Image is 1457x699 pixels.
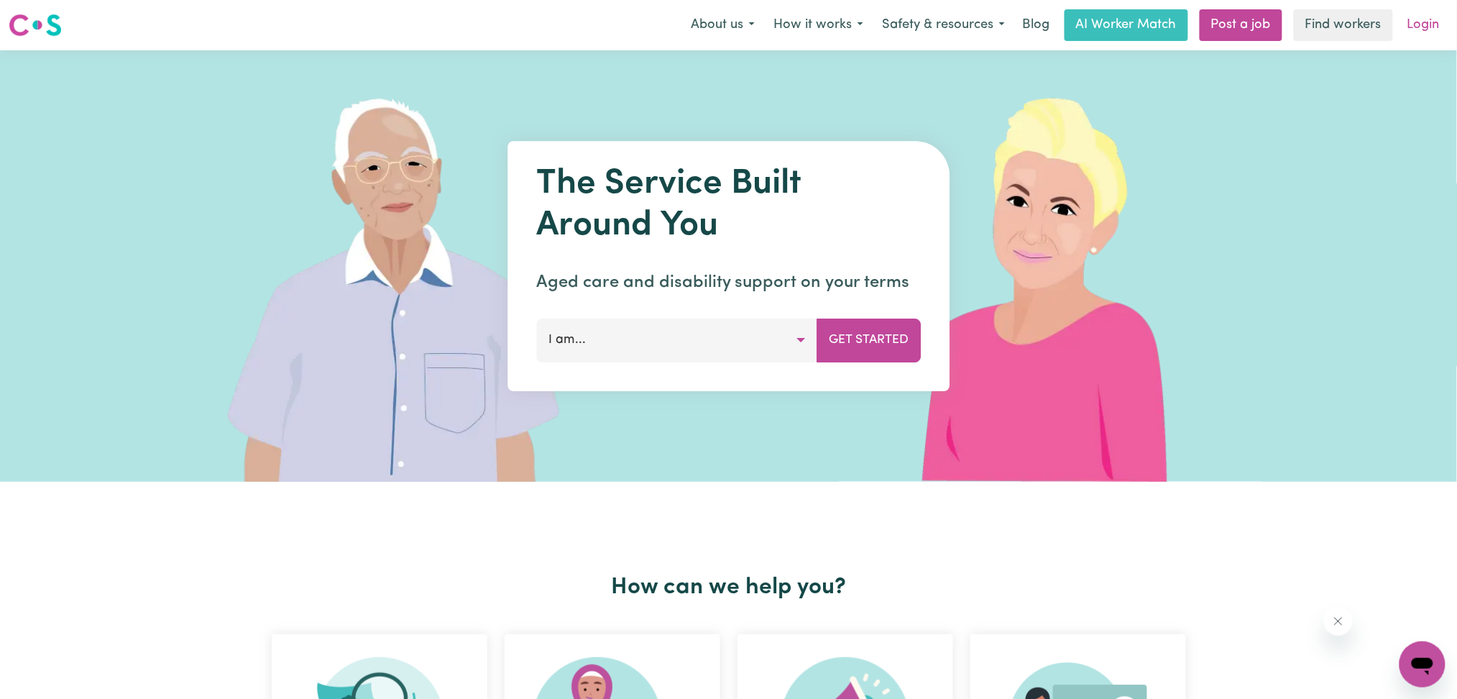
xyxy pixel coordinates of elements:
[1294,9,1393,41] a: Find workers
[9,10,87,22] span: Need any help?
[263,574,1195,601] h2: How can we help you?
[1324,607,1353,636] iframe: Close message
[536,319,817,362] button: I am...
[536,164,921,247] h1: The Service Built Around You
[9,9,62,42] a: Careseekers logo
[873,10,1014,40] button: Safety & resources
[536,270,921,296] p: Aged care and disability support on your terms
[764,10,873,40] button: How it works
[681,10,764,40] button: About us
[1399,9,1448,41] a: Login
[1399,641,1445,687] iframe: Button to launch messaging window
[1014,9,1059,41] a: Blog
[1065,9,1188,41] a: AI Worker Match
[817,319,921,362] button: Get Started
[9,12,62,38] img: Careseekers logo
[1200,9,1282,41] a: Post a job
